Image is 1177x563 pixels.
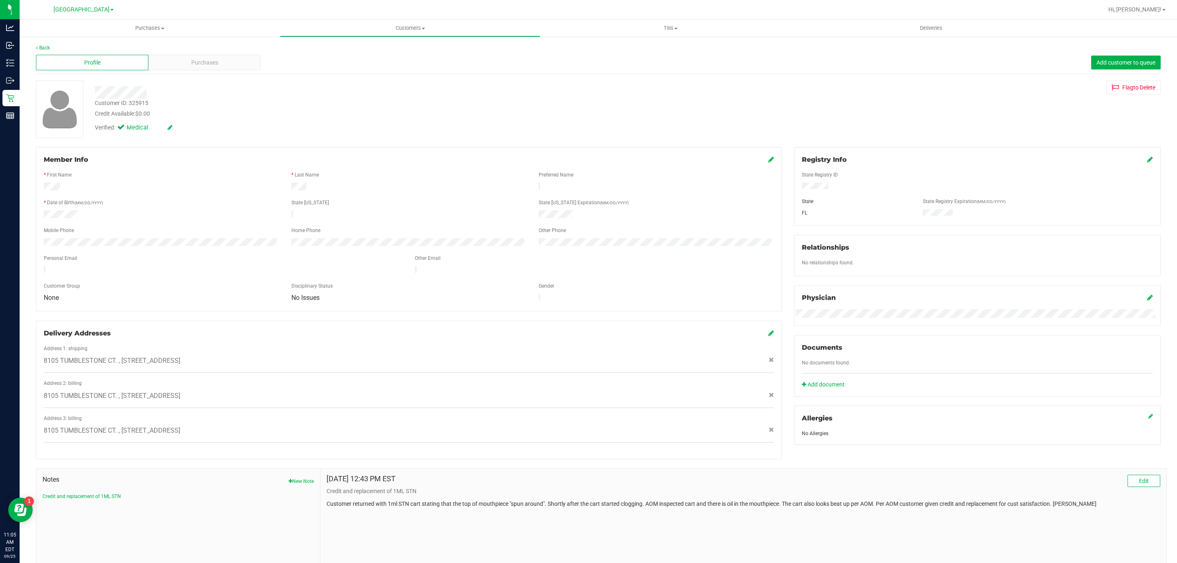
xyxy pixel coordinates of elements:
[802,259,854,266] label: No relationships found.
[74,201,103,205] span: (MM/DD/YYYY)
[43,493,121,500] button: Credit and replacement of 1ML STN
[802,156,847,163] span: Registry Info
[289,478,314,485] button: New Note
[796,209,917,217] div: FL
[95,123,172,132] div: Verified:
[291,282,333,290] label: Disciplinary Status
[44,356,180,366] span: 8105 TUMBLESTONE CT. , [STREET_ADDRESS]
[539,199,629,206] label: State [US_STATE] Expiration
[802,414,832,422] span: Allergies
[44,426,180,436] span: 8105 TUMBLESTONE CT. , [STREET_ADDRESS]
[280,20,540,37] a: Customers
[291,199,329,206] label: State [US_STATE]
[44,391,180,401] span: 8105 TUMBLESTONE CT. , [STREET_ADDRESS]
[1091,56,1161,69] button: Add customer to queue
[127,123,159,132] span: Medical
[6,94,14,102] inline-svg: Retail
[540,20,801,37] a: Tills
[539,171,573,179] label: Preferred Name
[44,227,74,234] label: Mobile Phone
[95,99,148,107] div: Customer ID: 325915
[801,20,1061,37] a: Deliveries
[802,360,850,366] span: No documents found.
[1106,80,1161,94] button: Flagto Delete
[1108,6,1161,13] span: Hi, [PERSON_NAME]!
[539,282,554,290] label: Gender
[95,109,651,118] div: Credit Available:
[44,329,111,337] span: Delivery Addresses
[977,199,1005,204] span: (MM/DD/YYYY)
[84,58,101,67] span: Profile
[20,25,280,32] span: Purchases
[291,294,320,302] span: No Issues
[44,255,77,262] label: Personal Email
[47,199,103,206] label: Date of Birth
[44,380,82,387] label: Address 2: billing
[24,496,34,506] iframe: Resource center unread badge
[909,25,953,32] span: Deliveries
[43,475,314,485] span: Notes
[327,475,396,483] h4: [DATE] 12:43 PM EST
[6,59,14,67] inline-svg: Inventory
[291,227,320,234] label: Home Phone
[802,430,1153,437] div: No Allergies
[295,171,319,179] label: Last Name
[8,498,33,522] iframe: Resource center
[802,244,849,251] span: Relationships
[6,112,14,120] inline-svg: Reports
[327,500,1160,508] p: Customer returned with 1ml STN cart stating that the top of mouthpiece "spun around". Shortly aft...
[6,41,14,49] inline-svg: Inbound
[38,88,81,130] img: user-icon.png
[6,24,14,32] inline-svg: Analytics
[415,255,441,262] label: Other Email
[802,380,849,389] a: Add document
[36,45,50,51] a: Back
[4,553,16,559] p: 09/25
[327,487,1160,496] p: Credit and replacement of 1ML STN
[541,25,800,32] span: Tills
[923,198,1005,205] label: State Registry Expiration
[4,531,16,553] p: 11:05 AM EDT
[20,20,280,37] a: Purchases
[280,25,540,32] span: Customers
[1139,478,1149,484] span: Edit
[47,171,72,179] label: First Name
[54,6,110,13] span: [GEOGRAPHIC_DATA]
[1096,59,1155,66] span: Add customer to queue
[44,415,82,422] label: Address 3: billing
[600,201,629,205] span: (MM/DD/YYYY)
[802,171,838,179] label: State Registry ID
[802,294,836,302] span: Physician
[191,58,218,67] span: Purchases
[135,110,150,117] span: $0.00
[6,76,14,85] inline-svg: Outbound
[44,156,88,163] span: Member Info
[539,227,566,234] label: Other Phone
[796,198,917,205] div: State
[44,294,59,302] span: None
[802,344,842,351] span: Documents
[1128,475,1160,487] button: Edit
[44,345,87,352] label: Address 1: shipping
[44,282,80,290] label: Customer Group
